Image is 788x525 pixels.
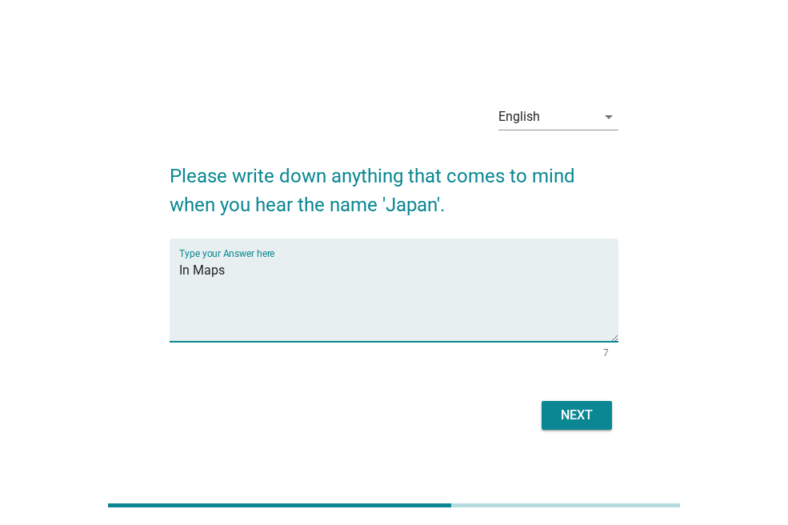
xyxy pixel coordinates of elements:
textarea: Type your Answer here [179,258,618,342]
i: arrow_drop_down [599,107,618,126]
div: 7 [603,348,609,358]
div: English [498,110,540,124]
button: Next [542,401,612,430]
div: Next [554,406,599,425]
h2: Please write down anything that comes to mind when you hear the name 'Japan'. [170,146,618,219]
